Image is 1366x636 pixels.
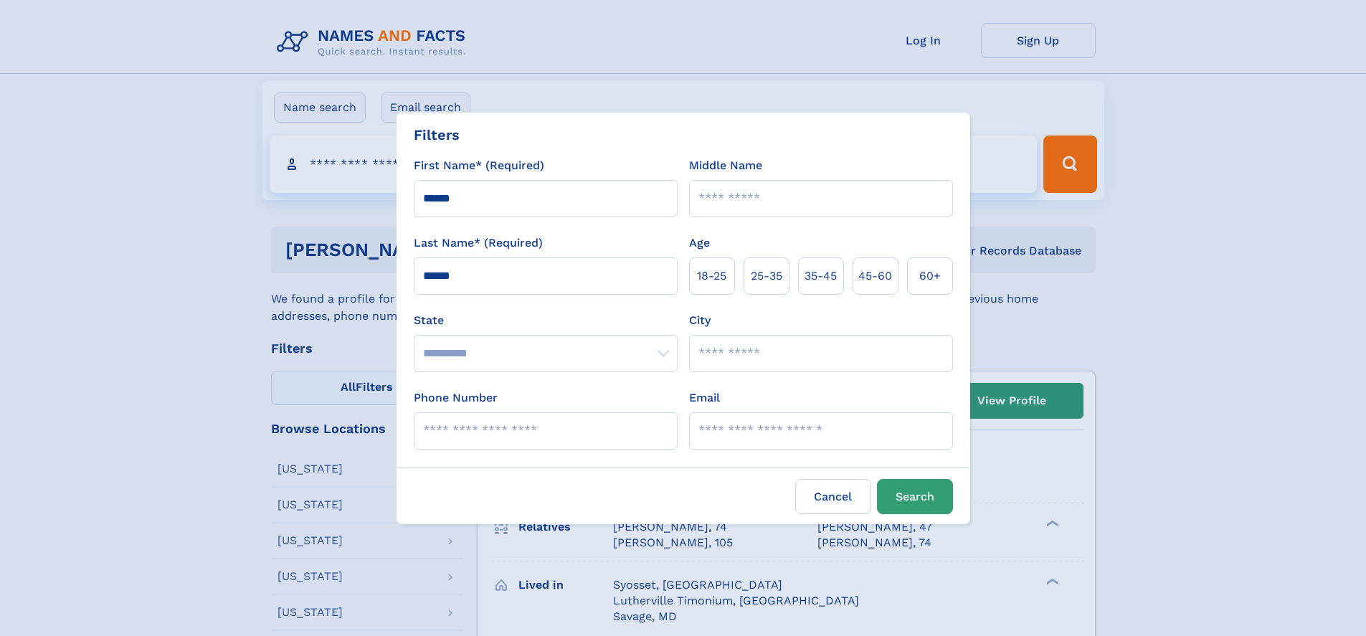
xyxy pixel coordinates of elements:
[689,157,762,174] label: Middle Name
[414,312,678,329] label: State
[689,312,711,329] label: City
[805,267,837,285] span: 35‑45
[697,267,726,285] span: 18‑25
[414,124,460,146] div: Filters
[795,479,871,514] label: Cancel
[414,234,543,252] label: Last Name* (Required)
[877,479,953,514] button: Search
[414,389,498,407] label: Phone Number
[689,389,720,407] label: Email
[919,267,941,285] span: 60+
[751,267,782,285] span: 25‑35
[414,157,544,174] label: First Name* (Required)
[858,267,892,285] span: 45‑60
[689,234,710,252] label: Age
